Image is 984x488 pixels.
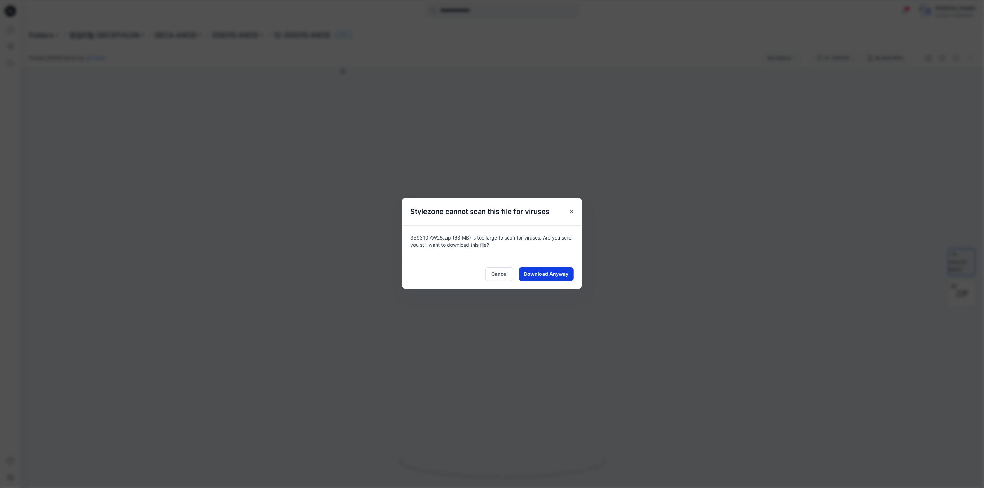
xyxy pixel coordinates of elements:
[565,205,578,218] button: Close
[402,225,582,259] div: 359310 AW25.zip (68 MB) is too large to scan for viruses. Are you sure you still want to download...
[491,270,508,278] span: Cancel
[485,267,513,281] button: Cancel
[524,270,569,278] span: Download Anyway
[519,267,574,281] button: Download Anyway
[402,198,558,225] h5: Stylezone cannot scan this file for viruses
